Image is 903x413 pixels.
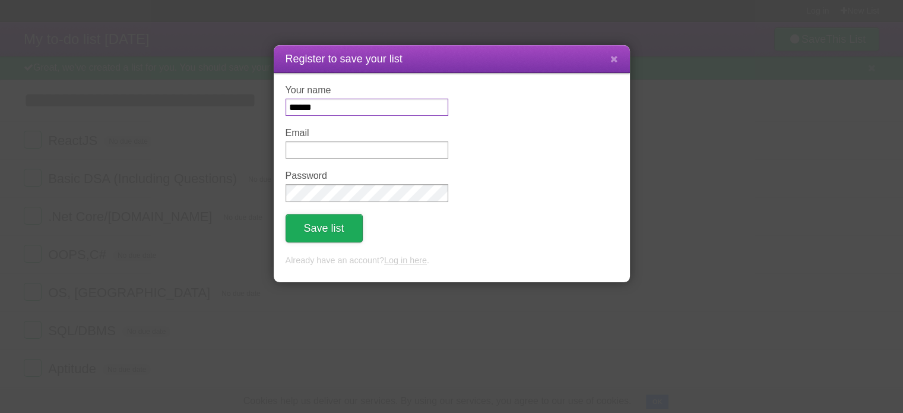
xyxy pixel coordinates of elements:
[286,171,448,181] label: Password
[286,254,618,267] p: Already have an account? .
[286,128,448,138] label: Email
[286,214,363,242] button: Save list
[286,51,618,67] h1: Register to save your list
[384,256,427,265] a: Log in here
[286,85,448,96] label: Your name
